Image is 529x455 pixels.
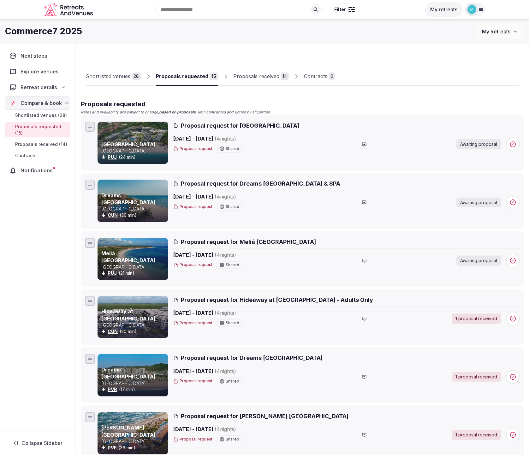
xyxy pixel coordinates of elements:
span: Proposal request for [GEOGRAPHIC_DATA] [181,122,299,130]
a: Explore venues [5,65,70,78]
button: Proposal request [173,437,212,442]
div: (30 min) [101,212,167,218]
button: Filter [330,3,359,15]
span: Shared [226,205,239,209]
a: Next steps [5,49,70,62]
span: Proposal request for Dreams [GEOGRAPHIC_DATA] & SPA [181,180,340,187]
span: Proposals requested (15) [15,124,68,136]
a: PUJ [108,270,117,276]
a: My retreats [425,6,463,13]
a: Shortlisted venues28 [86,67,141,86]
button: CUN [108,328,118,335]
span: Proposal request for [PERSON_NAME] [GEOGRAPHIC_DATA] [181,412,348,420]
span: [DATE] - [DATE] [173,309,284,317]
span: Shared [226,437,239,441]
a: Notifications [5,164,70,177]
span: Compare & book [21,99,62,107]
div: Shortlisted venues [86,72,130,80]
span: Shared [226,263,239,267]
button: PUJ [108,270,117,276]
div: 28 [132,72,141,80]
a: Proposals received (14) [5,140,70,149]
svg: Retreats and Venues company logo [44,3,94,17]
p: [GEOGRAPHIC_DATA] [101,148,167,154]
img: michael.ofarrell [467,5,476,14]
p: [GEOGRAPHIC_DATA] [101,264,167,270]
span: Proposals received (14) [15,141,67,147]
a: Shortlisted venues (28) [5,111,70,120]
span: Proposal request for Hideaway at [GEOGRAPHIC_DATA] - Adults Only [181,296,373,304]
div: (20 min) [101,328,167,335]
p: [GEOGRAPHIC_DATA] [101,380,167,387]
span: Retreat details [21,84,57,91]
a: Meliá [GEOGRAPHIC_DATA] [101,250,156,263]
a: PVR [108,387,117,392]
button: CUN [108,212,118,218]
span: ( 4 night s ) [215,252,236,258]
span: Shortlisted venues (28) [15,112,67,118]
span: ( 4 night s ) [215,368,236,374]
p: [GEOGRAPHIC_DATA] [101,206,167,212]
button: Proposal request [173,146,212,152]
div: 0 [329,72,335,80]
div: Contracts [304,72,327,80]
div: Proposals requested [156,72,208,80]
a: Visit the homepage [44,3,94,17]
span: ( 4 night s ) [215,193,236,200]
a: Contracts0 [304,67,335,86]
span: [DATE] - [DATE] [173,251,284,259]
span: [DATE] - [DATE] [173,135,284,142]
span: ( 4 night s ) [215,310,236,316]
div: Awaiting proposal [456,256,501,266]
span: Shared [226,321,239,325]
div: 15 [210,72,218,80]
span: Collapse Sidebar [21,440,62,446]
span: Explore venues [21,68,61,75]
p: Rates and availability are subject to change, , until contracted and signed by all parties [81,110,524,115]
a: Hideaway at [GEOGRAPHIC_DATA] - Adults Only [101,308,164,329]
a: 1 proposal received [452,372,501,382]
a: Contracts [5,151,70,160]
span: [DATE] - [DATE] [173,425,284,433]
span: Notifications [21,167,55,174]
button: PVR [108,386,117,393]
a: PVF [108,445,116,450]
span: ( 4 night s ) [215,426,236,432]
span: Shared [226,379,239,383]
button: Proposal request [173,262,212,268]
a: Dreams [GEOGRAPHIC_DATA] [101,192,156,205]
span: My Retreats [482,28,510,35]
div: (24 min) [101,154,167,160]
button: PUJ [108,154,117,160]
a: 1 proposal received [452,314,501,324]
span: Next steps [21,52,50,60]
button: My Retreats [476,24,524,39]
span: Proposal request for Meliá [GEOGRAPHIC_DATA] [181,238,316,246]
div: (17 min) [101,386,167,393]
button: Proposal request [173,204,212,210]
span: Proposal request for Dreams [GEOGRAPHIC_DATA] [181,354,323,362]
div: Proposals received [233,72,279,80]
div: 14 [281,72,289,80]
button: Proposal request [173,320,212,326]
button: My retreats [425,2,463,17]
div: Awaiting proposal [456,139,501,149]
a: CUN [108,329,118,334]
div: (36 min) [101,445,167,451]
button: Collapse Sidebar [5,436,70,450]
a: PUJ [108,154,117,160]
span: Filter [334,6,346,13]
span: [DATE] - [DATE] [173,193,284,200]
button: Proposal request [173,378,212,384]
a: Proposals received14 [233,67,289,86]
div: (21 min) [101,270,167,276]
span: Contracts [15,153,37,159]
a: 1 proposal received [452,430,501,440]
a: [PERSON_NAME] [GEOGRAPHIC_DATA] [101,424,156,438]
a: Proposals requested (15) [5,122,70,137]
a: CUN [108,212,118,218]
h1: Commerce7 2025 [5,25,82,37]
